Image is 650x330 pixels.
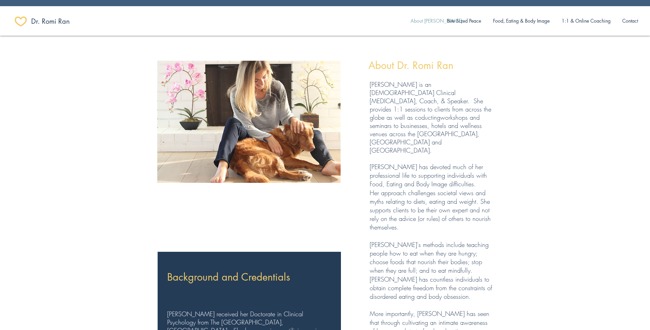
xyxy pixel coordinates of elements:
p: Contact [619,14,641,28]
span: Background and Credentials [167,270,290,284]
nav: Site [405,14,644,28]
span: workshops and seminars to businesses, hotels and wellness venues across the [GEOGRAPHIC_DATA], [G... [370,113,482,154]
p: Food, Eating & Body Image [490,14,553,28]
p: [PERSON_NAME] is an [DEMOGRAPHIC_DATA] Clinical [MEDICAL_DATA], Coach, & Speaker. She provides 1:... [370,80,493,154]
p: About [PERSON_NAME] [407,14,466,28]
a: Contact [616,14,644,28]
p: [PERSON_NAME] has devoted much of her professional life to supporting individuals with Food, Eati... [370,163,493,189]
p: 1:1 & Online Coaching [558,14,614,28]
a: 1:1 & Online Coaching [556,14,616,28]
a: Food, Eating & Body Image [487,14,556,28]
a: About [PERSON_NAME] [405,14,441,28]
img: About me page_option2.jpg [157,61,341,183]
a: Bite Sized Peace [441,14,487,28]
span: ​Dr. Romi Ran [31,16,70,26]
span: About Dr. Romi Ran [368,59,453,72]
p: Bite Sized Peace [444,14,485,28]
p: ​[PERSON_NAME] has countless individuals to obtain complete freedom from the constraints of disor... [370,275,493,301]
p: [PERSON_NAME]'s methods include teaching people how to eat when they are hungry; choose foods tha... [370,240,493,275]
p: Her approach challenges societal views and myths relating to diets, eating and weight. She suppor... [370,189,493,232]
a: ​Dr. Romi Ran [31,14,80,28]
